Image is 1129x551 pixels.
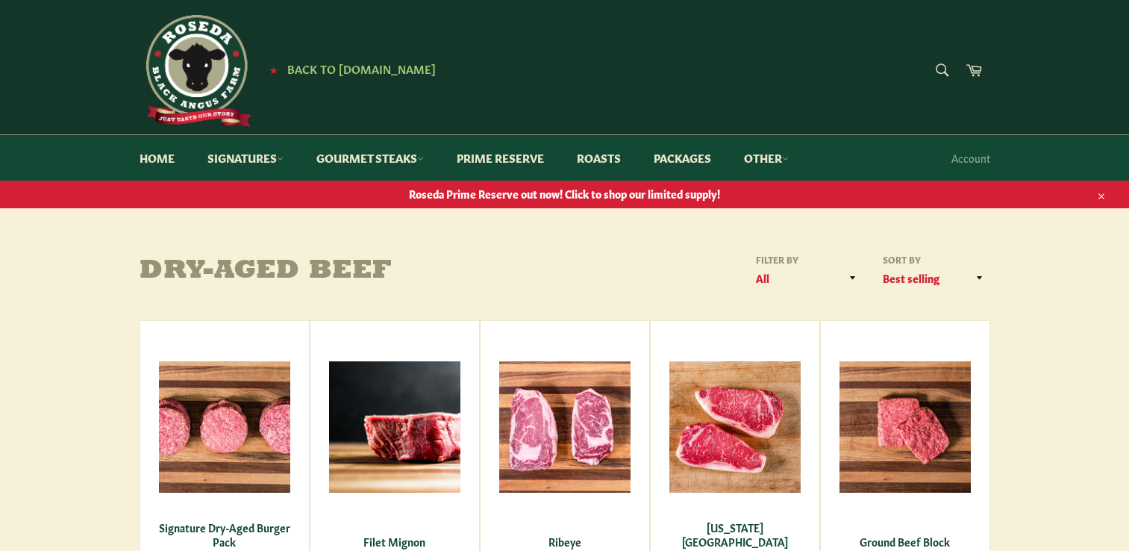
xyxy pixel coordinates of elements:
img: Ribeye [499,361,631,493]
img: Ground Beef Block [839,361,971,493]
img: Signature Dry-Aged Burger Pack [159,361,290,493]
a: Roasts [562,135,636,181]
span: ★ [269,63,278,75]
img: Roseda Beef [140,15,251,127]
div: Filet Mignon [319,535,469,549]
img: New York Strip [669,361,801,493]
a: Other [729,135,804,181]
div: Signature Dry-Aged Burger Pack [149,520,299,550]
a: Prime Reserve [442,135,559,181]
div: [US_STATE][GEOGRAPHIC_DATA] [660,520,810,550]
a: Packages [639,135,726,181]
a: Signatures [193,135,298,181]
a: Home [125,135,190,181]
div: Ground Beef Block [830,535,980,549]
a: ★ Back to [DOMAIN_NAME] [262,63,436,75]
div: Ribeye [490,535,639,549]
label: Filter by [751,253,863,266]
label: Sort by [878,253,990,266]
img: Filet Mignon [329,361,460,493]
h1: Dry-Aged Beef [140,257,565,287]
a: Account [944,136,998,180]
a: Gourmet Steaks [301,135,439,181]
span: Back to [DOMAIN_NAME] [287,60,436,76]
